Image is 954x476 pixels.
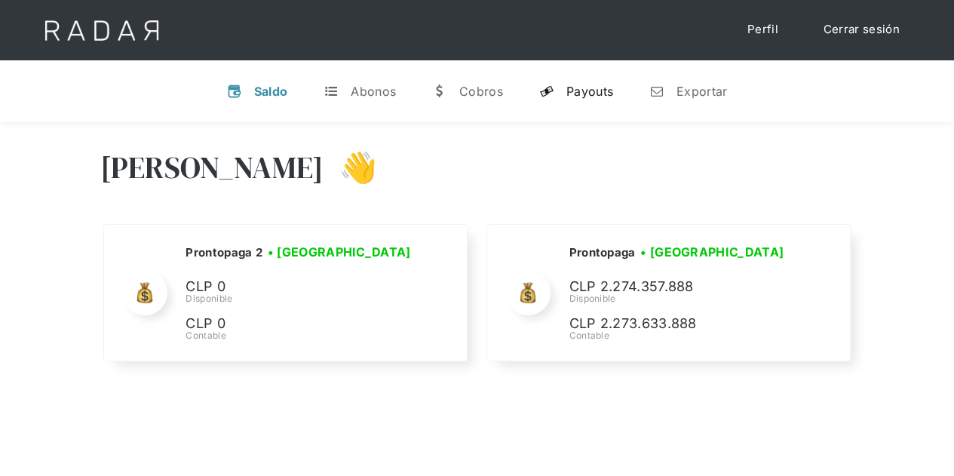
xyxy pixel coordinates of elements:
p: CLP 2.273.633.888 [569,313,795,335]
div: Contable [186,329,416,342]
h3: 👋 [324,149,376,186]
a: Perfil [732,15,793,45]
div: Contable [569,329,795,342]
div: t [324,84,339,99]
div: Exportar [676,84,727,99]
div: Disponible [186,292,416,306]
h2: Prontopaga 2 [186,245,262,260]
h3: • [GEOGRAPHIC_DATA] [640,243,784,261]
div: Abonos [351,84,396,99]
h3: • [GEOGRAPHIC_DATA] [268,243,411,261]
div: y [539,84,554,99]
a: Cerrar sesión [808,15,915,45]
div: Payouts [566,84,613,99]
p: CLP 0 [186,313,412,335]
p: CLP 0 [186,276,412,298]
div: Cobros [459,84,503,99]
div: Saldo [254,84,288,99]
div: Disponible [569,292,795,306]
div: n [649,84,664,99]
h2: Prontopaga [569,245,635,260]
p: CLP 2.274.357.888 [569,276,795,298]
div: w [432,84,447,99]
h3: [PERSON_NAME] [100,149,324,186]
div: v [227,84,242,99]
